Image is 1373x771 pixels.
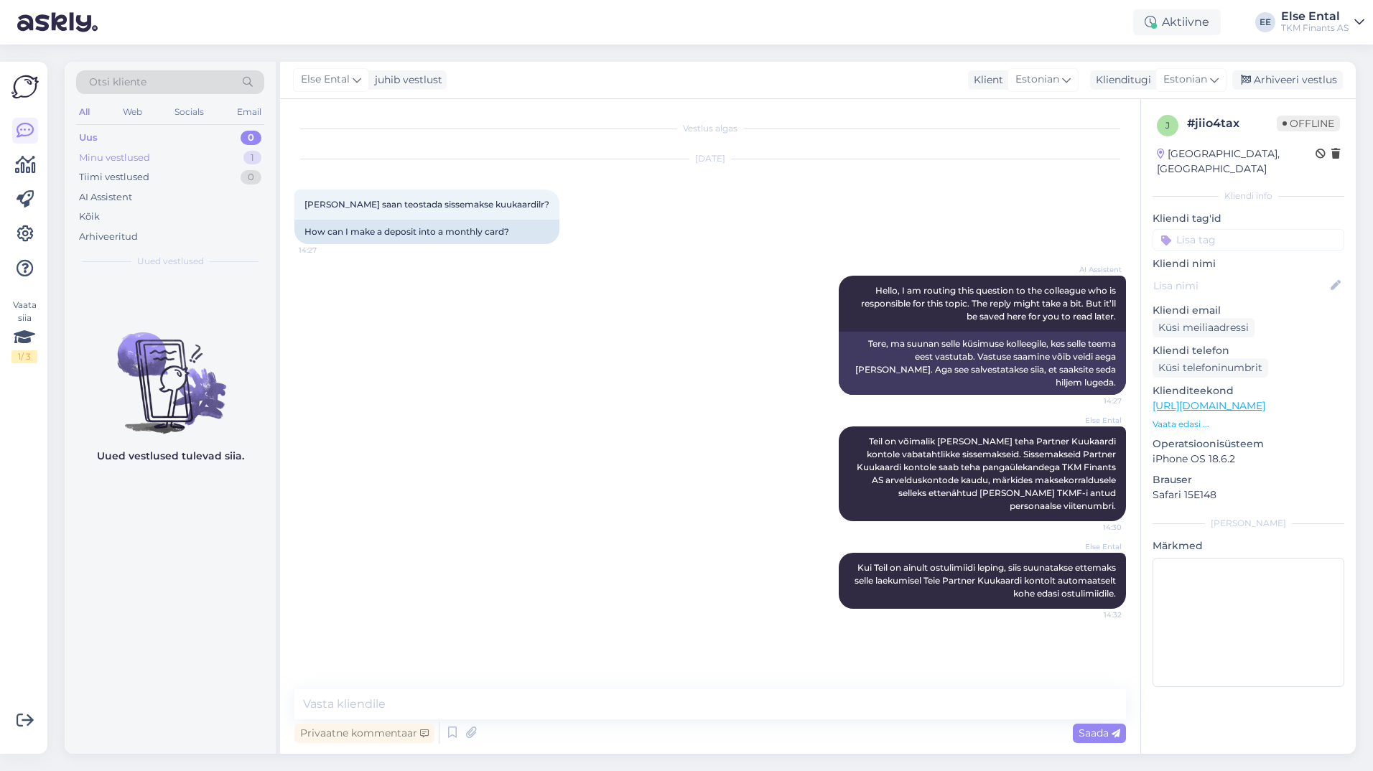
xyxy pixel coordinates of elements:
[857,436,1118,511] span: Teil on võimalik [PERSON_NAME] teha Partner Kuukaardi kontole vabatahtlikke sissemakseid. Sissema...
[1153,452,1344,467] p: iPhone OS 18.6.2
[1090,73,1151,88] div: Klienditugi
[1157,146,1316,177] div: [GEOGRAPHIC_DATA], [GEOGRAPHIC_DATA]
[1281,22,1349,34] div: TKM Finants AS
[861,285,1118,322] span: Hello, I am routing this question to the colleague who is responsible for this topic. The reply m...
[968,73,1003,88] div: Klient
[839,332,1126,395] div: Tere, ma suunan selle küsimuse kolleegile, kes selle teema eest vastutab. Vastuse saamine võib ve...
[1068,415,1122,426] span: Else Ental
[304,199,549,210] span: [PERSON_NAME] saan teostada sissemakse kuukaardilr?
[1153,418,1344,431] p: Vaata edasi ...
[1153,358,1268,378] div: Küsi telefoninumbrit
[294,152,1126,165] div: [DATE]
[1153,256,1344,271] p: Kliendi nimi
[11,299,37,363] div: Vaata siia
[1153,517,1344,530] div: [PERSON_NAME]
[1153,229,1344,251] input: Lisa tag
[241,131,261,145] div: 0
[1153,211,1344,226] p: Kliendi tag'id
[172,103,207,121] div: Socials
[1187,115,1277,132] div: # jiio4tax
[301,72,350,88] span: Else Ental
[1232,70,1343,90] div: Arhiveeri vestlus
[369,73,442,88] div: juhib vestlust
[1068,609,1122,620] span: 14:32
[1255,12,1275,32] div: EE
[1153,472,1344,487] p: Brauser
[294,122,1126,135] div: Vestlus algas
[1153,303,1344,318] p: Kliendi email
[1153,487,1344,503] p: Safari 15E148
[120,103,145,121] div: Web
[1015,72,1059,88] span: Estonian
[11,350,37,363] div: 1 / 3
[1277,116,1340,131] span: Offline
[1281,11,1364,34] a: Else EntalTKM Finants AS
[79,210,100,224] div: Kõik
[1068,396,1122,406] span: 14:27
[79,190,132,205] div: AI Assistent
[1153,318,1255,337] div: Küsi meiliaadressi
[1153,278,1328,294] input: Lisa nimi
[294,220,559,244] div: How can I make a deposit into a monthly card?
[1165,120,1170,131] span: j
[97,449,244,464] p: Uued vestlused tulevad siia.
[1153,436,1344,452] p: Operatsioonisüsteem
[294,724,434,743] div: Privaatne kommentaar
[1068,264,1122,275] span: AI Assistent
[1153,383,1344,398] p: Klienditeekond
[76,103,93,121] div: All
[243,151,261,165] div: 1
[1281,11,1349,22] div: Else Ental
[89,75,146,90] span: Otsi kliente
[299,245,353,256] span: 14:27
[1153,343,1344,358] p: Kliendi telefon
[1133,9,1221,35] div: Aktiivne
[234,103,264,121] div: Email
[11,73,39,101] img: Askly Logo
[1153,538,1344,553] p: Märkmed
[855,562,1118,599] span: Kui Teil on ainult ostulimiidi leping, siis suunatakse ettemaks selle laekumisel Teie Partner Kuu...
[1079,726,1120,739] span: Saada
[1153,190,1344,202] div: Kliendi info
[137,255,204,268] span: Uued vestlused
[65,307,276,436] img: No chats
[1163,72,1207,88] span: Estonian
[1068,541,1122,552] span: Else Ental
[1153,399,1265,412] a: [URL][DOMAIN_NAME]
[79,170,149,184] div: Tiimi vestlused
[241,170,261,184] div: 0
[79,131,98,145] div: Uus
[1068,522,1122,533] span: 14:30
[79,230,138,244] div: Arhiveeritud
[79,151,150,165] div: Minu vestlused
